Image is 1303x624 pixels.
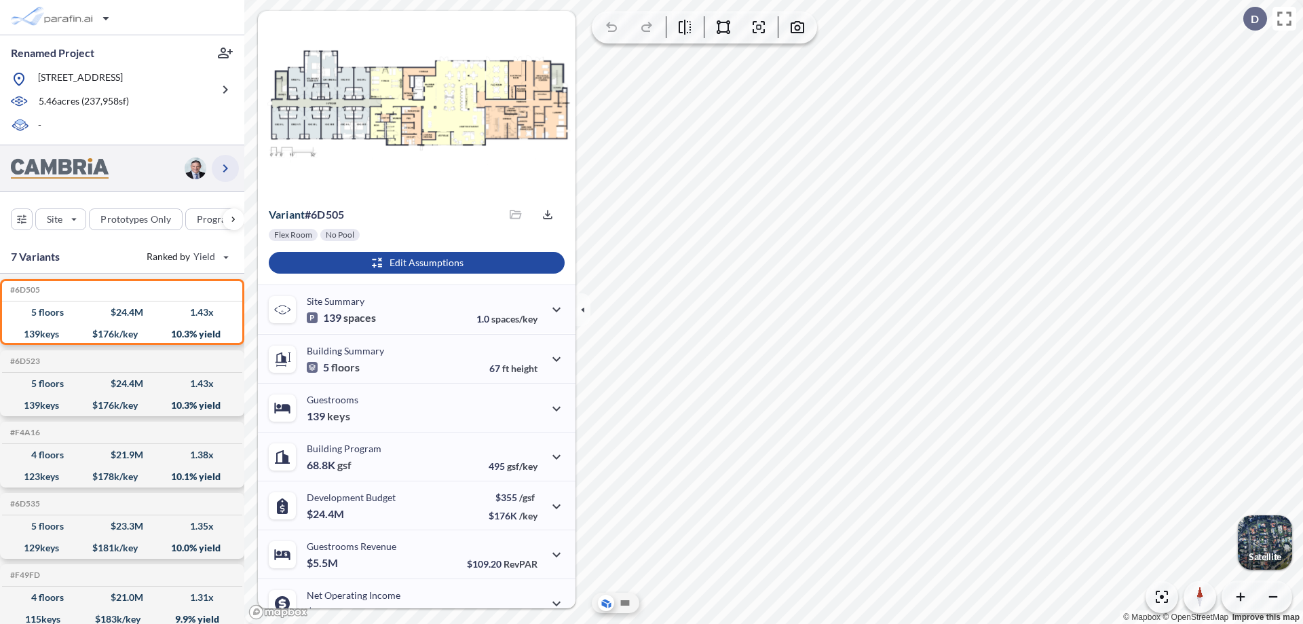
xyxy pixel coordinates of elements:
span: Yield [193,250,216,263]
p: # 6d505 [269,208,344,221]
p: 1.0 [476,313,537,325]
p: 7 Variants [11,249,60,265]
a: OpenStreetMap [1163,612,1228,622]
p: 5 [307,361,360,374]
h5: Click to copy the code [7,356,40,366]
p: Prototypes Only [100,213,171,226]
p: Building Summary [307,345,384,356]
span: /gsf [519,492,535,503]
p: Site Summary [307,295,364,307]
p: 5.46 acres ( 237,958 sf) [39,94,129,109]
p: Development Budget [307,492,396,503]
span: gsf [337,458,352,472]
p: [STREET_ADDRESS] [38,71,123,88]
p: 45.0% [480,607,537,619]
p: D [1251,13,1259,25]
span: RevPAR [504,558,537,570]
button: Prototypes Only [89,208,183,230]
p: Program [197,213,235,226]
img: BrandImage [11,158,109,179]
p: $355 [489,492,537,503]
button: Aerial View [598,595,614,611]
span: Variant [269,208,305,221]
span: keys [327,409,350,423]
p: Flex Room [274,230,312,240]
p: $5.5M [307,556,340,570]
img: Switcher Image [1238,515,1292,570]
p: - [38,118,41,134]
p: $24.4M [307,507,346,521]
p: Site [47,213,62,226]
button: Program [185,208,259,230]
span: gsf/key [507,460,537,472]
button: Switcher ImageSatellite [1238,515,1292,570]
h5: Click to copy the code [7,428,40,437]
a: Improve this map [1232,612,1300,622]
p: Net Operating Income [307,589,400,601]
h5: Click to copy the code [7,499,40,509]
p: $109.20 [467,558,537,570]
button: Site Plan [617,595,633,611]
span: spaces/key [491,313,537,325]
img: user logo [185,158,206,179]
p: 495 [489,460,537,472]
span: ft [502,363,509,374]
a: Mapbox homepage [248,604,308,620]
p: Guestrooms Revenue [307,540,396,552]
button: Ranked by Yield [136,246,238,268]
span: floors [331,361,360,374]
p: Building Program [307,443,381,454]
button: Site [35,208,86,230]
span: /key [519,510,537,521]
span: height [511,363,537,374]
p: No Pool [326,230,354,240]
p: 68.8K [307,458,352,472]
span: spaces [343,311,376,325]
p: Edit Assumptions [390,256,464,270]
h5: Click to copy the code [7,570,40,580]
p: Renamed Project [11,45,94,60]
span: margin [508,607,537,619]
p: $2.5M [307,605,340,619]
p: Satellite [1249,551,1281,562]
h5: Click to copy the code [7,285,40,295]
p: 139 [307,311,376,325]
p: 67 [489,363,537,374]
p: 139 [307,409,350,423]
p: Guestrooms [307,394,358,405]
a: Mapbox [1123,612,1160,622]
button: Edit Assumptions [269,252,565,274]
p: $176K [489,510,537,521]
